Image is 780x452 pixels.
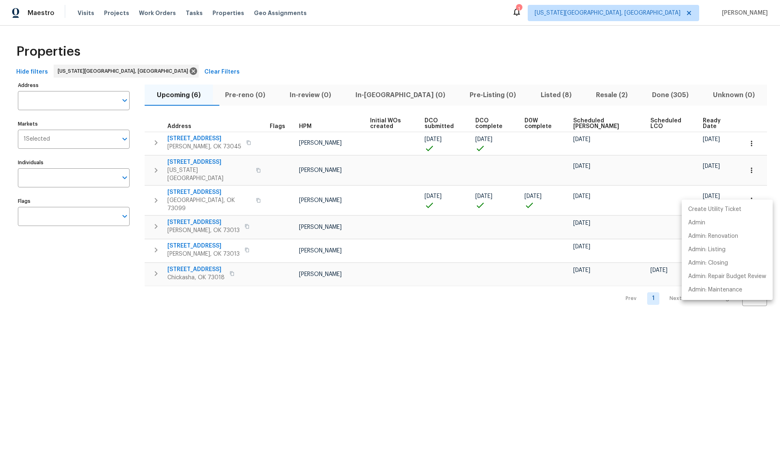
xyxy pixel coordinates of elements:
[688,246,726,254] p: Admin: Listing
[688,272,766,281] p: Admin: Repair Budget Review
[688,232,738,241] p: Admin: Renovation
[688,219,705,227] p: Admin
[688,259,728,267] p: Admin: Closing
[688,286,742,294] p: Admin: Maintenance
[688,205,741,214] p: Create Utility Ticket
